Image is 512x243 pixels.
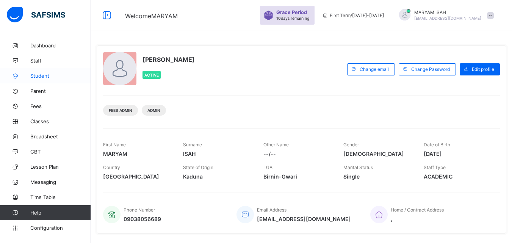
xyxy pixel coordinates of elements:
span: MARYAM [103,151,172,157]
span: Help [30,210,91,216]
span: Change Password [411,66,450,72]
span: LGA [263,165,272,170]
span: State of Origin [183,165,213,170]
img: sticker-purple.71386a28dfed39d6af7621340158ba97.svg [264,11,273,20]
span: Marital Status [343,165,373,170]
span: Fees Admin [109,108,132,113]
span: 10 days remaining [276,16,309,20]
span: Date of Birth [424,142,450,147]
span: Time Table [30,194,91,200]
span: Email Address [257,207,287,213]
span: Staff [30,58,91,64]
span: ACADEMIC [424,173,492,180]
span: session/term information [322,13,384,18]
span: Gender [343,142,359,147]
span: [DATE] [424,151,492,157]
span: [GEOGRAPHIC_DATA] [103,173,172,180]
span: Surname [183,142,202,147]
div: MARYAMISAH [391,9,498,22]
span: Admin [147,108,160,113]
span: ISAH [183,151,252,157]
span: Lesson Plan [30,164,91,170]
span: [PERSON_NAME] [142,56,195,63]
span: --/-- [263,151,332,157]
span: [EMAIL_ADDRESS][DOMAIN_NAME] [414,16,481,20]
span: Staff Type [424,165,446,170]
span: Home / Contract Address [391,207,444,213]
span: Kaduna [183,173,252,180]
span: , [391,216,444,222]
span: Active [144,73,159,77]
span: MARYAM ISAH [414,9,481,15]
span: [DEMOGRAPHIC_DATA] [343,151,412,157]
span: [EMAIL_ADDRESS][DOMAIN_NAME] [257,216,351,222]
span: Grace Period [276,9,307,15]
span: Country [103,165,120,170]
span: Change email [360,66,389,72]
span: Configuration [30,225,91,231]
span: Messaging [30,179,91,185]
span: Parent [30,88,91,94]
span: CBT [30,149,91,155]
span: Welcome MARYAM [125,12,178,20]
span: Other Name [263,142,289,147]
span: Single [343,173,412,180]
span: Broadsheet [30,133,91,140]
span: Classes [30,118,91,124]
span: 09038056689 [124,216,161,222]
span: Fees [30,103,91,109]
span: Dashboard [30,42,91,49]
span: Edit profile [472,66,494,72]
span: Phone Number [124,207,155,213]
img: safsims [7,7,65,23]
span: Birnin-Gwari [263,173,332,180]
span: Student [30,73,91,79]
span: First Name [103,142,126,147]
